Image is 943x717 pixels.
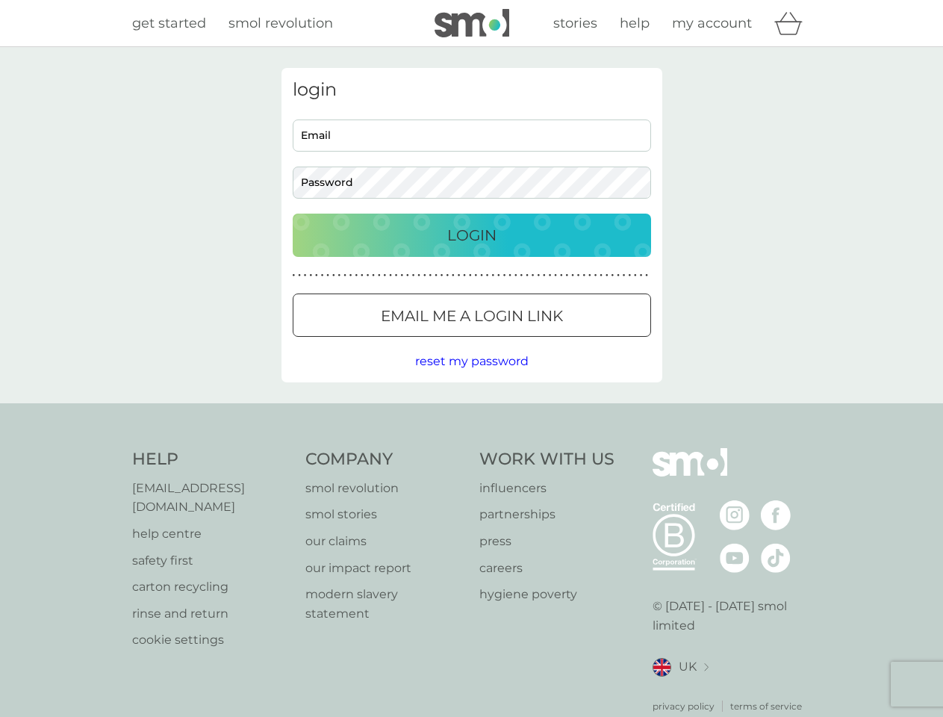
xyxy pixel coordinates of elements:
[479,559,614,578] a: careers
[293,79,651,101] h3: login
[406,272,409,279] p: ●
[423,272,426,279] p: ●
[228,15,333,31] span: smol revolution
[549,272,552,279] p: ●
[508,272,511,279] p: ●
[553,13,597,34] a: stories
[435,9,509,37] img: smol
[338,272,341,279] p: ●
[349,272,352,279] p: ●
[228,13,333,34] a: smol revolution
[594,272,597,279] p: ●
[132,524,291,544] a: help centre
[389,272,392,279] p: ●
[395,272,398,279] p: ●
[480,272,483,279] p: ●
[378,272,381,279] p: ●
[526,272,529,279] p: ●
[560,272,563,279] p: ●
[305,448,464,471] h4: Company
[479,532,614,551] p: press
[298,272,301,279] p: ●
[520,272,523,279] p: ●
[361,272,364,279] p: ●
[305,585,464,623] p: modern slavery statement
[620,13,650,34] a: help
[315,272,318,279] p: ●
[415,352,529,371] button: reset my password
[304,272,307,279] p: ●
[479,479,614,498] p: influencers
[479,448,614,471] h4: Work With Us
[653,699,715,713] a: privacy policy
[469,272,472,279] p: ●
[720,500,750,530] img: visit the smol Instagram page
[446,272,449,279] p: ●
[653,658,671,677] img: UK flag
[491,272,494,279] p: ●
[321,272,324,279] p: ●
[293,272,296,279] p: ●
[132,479,291,517] a: [EMAIL_ADDRESS][DOMAIN_NAME]
[679,657,697,677] span: UK
[628,272,631,279] p: ●
[132,448,291,471] h4: Help
[132,13,206,34] a: get started
[381,304,563,328] p: Email me a login link
[372,272,375,279] p: ●
[588,272,591,279] p: ●
[132,551,291,571] a: safety first
[429,272,432,279] p: ●
[305,559,464,578] a: our impact report
[720,543,750,573] img: visit the smol Youtube page
[132,630,291,650] a: cookie settings
[475,272,478,279] p: ●
[543,272,546,279] p: ●
[645,272,648,279] p: ●
[704,663,709,671] img: select a new location
[653,448,727,499] img: smol
[305,479,464,498] a: smol revolution
[384,272,387,279] p: ●
[761,543,791,573] img: visit the smol Tiktok page
[774,8,812,38] div: basket
[620,15,650,31] span: help
[653,597,812,635] p: © [DATE] - [DATE] smol limited
[611,272,614,279] p: ●
[479,585,614,604] a: hygiene poverty
[132,604,291,624] a: rinse and return
[514,272,517,279] p: ●
[132,577,291,597] a: carton recycling
[305,505,464,524] a: smol stories
[447,223,497,247] p: Login
[571,272,574,279] p: ●
[417,272,420,279] p: ●
[761,500,791,530] img: visit the smol Facebook page
[672,15,752,31] span: my account
[532,272,535,279] p: ●
[503,272,506,279] p: ●
[640,272,643,279] p: ●
[309,272,312,279] p: ●
[326,272,329,279] p: ●
[537,272,540,279] p: ●
[553,15,597,31] span: stories
[293,214,651,257] button: Login
[554,272,557,279] p: ●
[355,272,358,279] p: ●
[332,272,335,279] p: ●
[606,272,609,279] p: ●
[577,272,580,279] p: ●
[305,532,464,551] a: our claims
